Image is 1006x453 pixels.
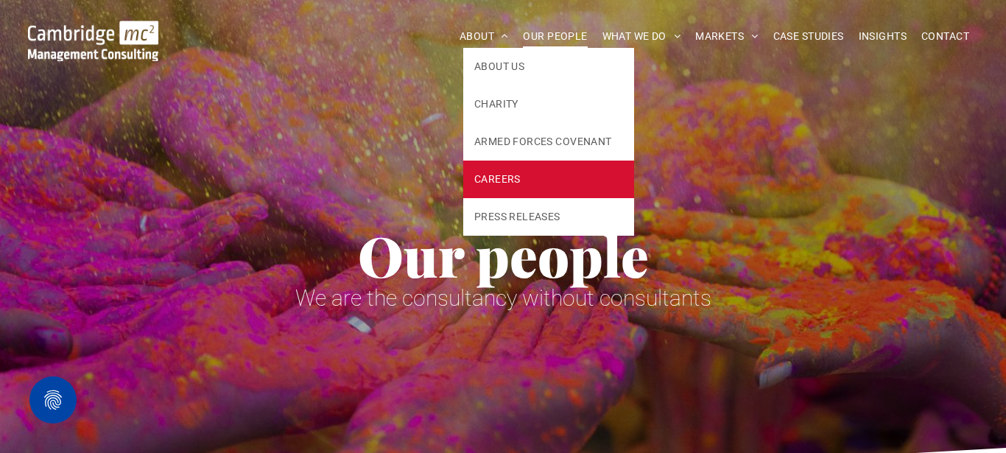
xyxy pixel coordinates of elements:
a: INSIGHTS [851,25,914,48]
a: CONTACT [914,25,977,48]
a: CASE STUDIES [766,25,851,48]
a: ARMED FORCES COVENANT [463,123,634,161]
span: CAREERS [474,172,521,187]
span: Our people [358,218,649,292]
img: Go to Homepage [28,21,159,61]
a: CAREERS [463,161,634,198]
span: CHARITY [474,96,518,112]
span: We are the consultancy without consultants [295,285,711,311]
span: ABOUT [460,25,509,48]
span: PRESS RELEASES [474,209,560,225]
a: MARKETS [688,25,765,48]
a: WHAT WE DO [595,25,689,48]
a: CHARITY [463,85,634,123]
a: ABOUT [452,25,516,48]
a: PRESS RELEASES [463,198,634,236]
span: ARMED FORCES COVENANT [474,134,612,150]
span: ABOUT US [474,59,524,74]
a: Your Business Transformed | Cambridge Management Consulting [28,23,159,38]
a: OUR PEOPLE [516,25,594,48]
a: ABOUT US [463,48,634,85]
